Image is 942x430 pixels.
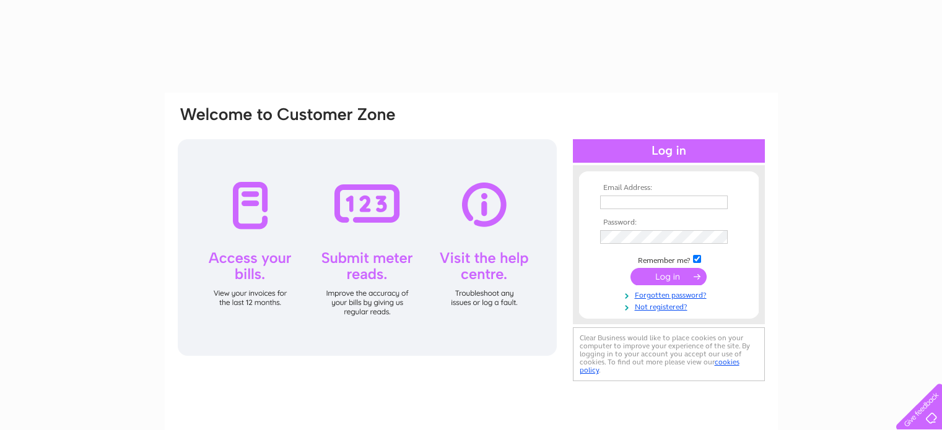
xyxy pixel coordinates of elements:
div: Clear Business would like to place cookies on your computer to improve your experience of the sit... [573,327,765,381]
th: Email Address: [597,184,741,192]
a: Not registered? [600,300,741,312]
a: Forgotten password? [600,288,741,300]
th: Password: [597,218,741,227]
a: cookies policy [580,358,739,374]
td: Remember me? [597,253,741,265]
input: Submit [630,268,707,285]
